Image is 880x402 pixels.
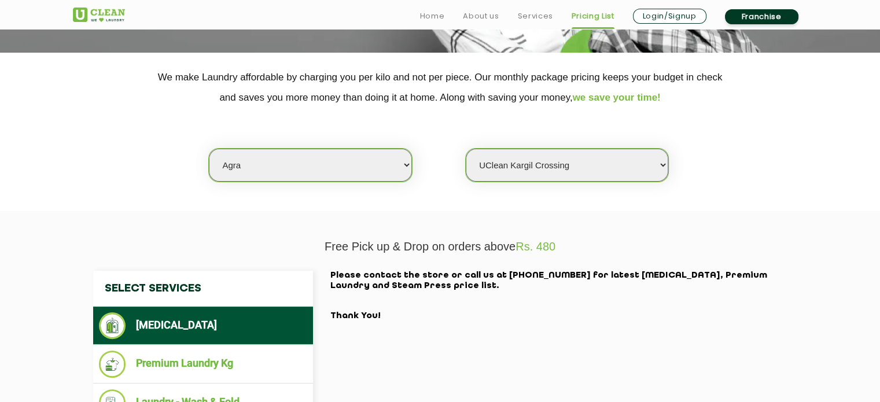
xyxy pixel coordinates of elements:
a: Franchise [725,9,798,24]
h2: Please contact the store or call us at [PHONE_NUMBER] for latest [MEDICAL_DATA], Premium Laundry ... [330,271,787,322]
li: Premium Laundry Kg [99,351,307,378]
p: Free Pick up & Drop on orders above [73,240,808,253]
img: UClean Laundry and Dry Cleaning [73,8,125,22]
a: Services [517,9,553,23]
img: Premium Laundry Kg [99,351,126,378]
a: Home [420,9,445,23]
a: About us [463,9,499,23]
img: Dry Cleaning [99,312,126,339]
a: Pricing List [572,9,614,23]
p: We make Laundry affordable by charging you per kilo and not per piece. Our monthly package pricin... [73,67,808,108]
span: Rs. 480 [516,240,555,253]
span: we save your time! [573,92,661,103]
li: [MEDICAL_DATA] [99,312,307,339]
a: Login/Signup [633,9,706,24]
h4: Select Services [93,271,313,307]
